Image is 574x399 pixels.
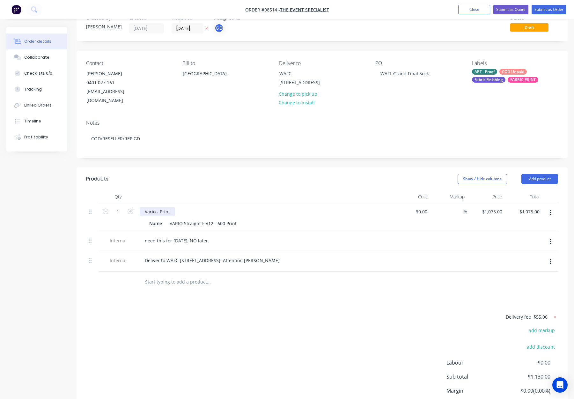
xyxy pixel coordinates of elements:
[510,23,548,31] span: Draft
[214,23,224,33] button: GD
[274,69,338,89] div: WAFC [STREET_ADDRESS]
[6,49,67,65] button: Collaborate
[86,23,121,30] div: [PERSON_NAME]
[521,174,558,184] button: Add product
[147,219,165,228] div: Name
[506,314,531,320] span: Delivery fee
[6,65,67,81] button: Checklists 0/0
[499,69,527,75] div: COD Unpaid
[24,118,41,124] div: Timeline
[525,326,558,335] button: add markup
[276,98,318,107] button: Change to install
[101,257,135,264] span: Internal
[81,69,145,105] div: [PERSON_NAME]0401 027 161[EMAIL_ADDRESS][DOMAIN_NAME]
[24,55,49,60] div: Collaborate
[458,174,507,184] button: Show / Hide columns
[6,33,67,49] button: Order details
[183,69,236,78] div: [GEOGRAPHIC_DATA],
[182,60,269,66] div: Bill to
[472,77,505,83] div: Fabric Finishing
[552,377,568,393] div: Open Intercom Messenger
[510,15,558,21] div: Status
[24,102,52,108] div: Linked Orders
[86,87,139,105] div: [EMAIL_ADDRESS][DOMAIN_NAME]
[86,120,558,126] div: Notes
[523,342,558,351] button: add discount
[503,373,550,381] span: $1,130.00
[505,190,542,203] div: Total
[280,7,329,13] a: THE EVENT SPECIALIST
[430,190,467,203] div: Markup
[446,373,503,381] span: Sub total
[446,359,503,366] span: Labour
[392,190,430,203] div: Cost
[276,89,321,98] button: Change to pick up
[245,7,280,13] span: Order #98514 -
[472,60,558,66] div: Labels
[172,15,207,21] div: Required
[101,237,135,244] span: Internal
[177,69,241,89] div: [GEOGRAPHIC_DATA],
[24,39,51,44] div: Order details
[24,134,48,140] div: Profitability
[24,70,52,76] div: Checklists 0/0
[24,86,42,92] div: Tracking
[86,78,139,87] div: 0401 027 161
[99,190,137,203] div: Qty
[458,5,490,14] button: Close
[86,15,121,21] div: Created by
[463,208,467,215] span: %
[467,190,505,203] div: Price
[508,77,538,83] div: FABRIC PRINT
[279,69,332,87] div: WAFC [STREET_ADDRESS]
[86,175,108,183] div: Products
[6,81,67,97] button: Tracking
[375,60,461,66] div: PO
[503,359,550,366] span: $0.00
[86,60,172,66] div: Contact
[446,387,503,395] span: Margin
[214,15,278,21] div: Assigned to
[11,5,21,14] img: Factory
[472,69,497,75] div: ART - Proof
[86,69,139,78] div: [PERSON_NAME]
[167,219,239,228] div: VARIO Straight F V12 - 600 Print
[6,113,67,129] button: Timeline
[493,5,528,14] button: Submit as Quote
[6,97,67,113] button: Linked Orders
[375,69,434,78] div: WAFL Grand Final Sock
[145,276,272,288] input: Start typing to add a product...
[503,387,550,395] span: $0.00 ( 0.00 %)
[534,314,548,320] span: $55.00
[6,129,67,145] button: Profitability
[279,60,365,66] div: Deliver to
[86,129,558,148] div: COD/RESELLER/REP GD
[140,236,214,245] div: need this for [DATE], NO later.
[129,15,164,21] div: Created
[140,207,175,216] div: Vario - Print
[532,5,566,14] button: Submit as Order
[140,256,285,265] div: Deliver to WAFC [STREET_ADDRESS]: Attention [PERSON_NAME]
